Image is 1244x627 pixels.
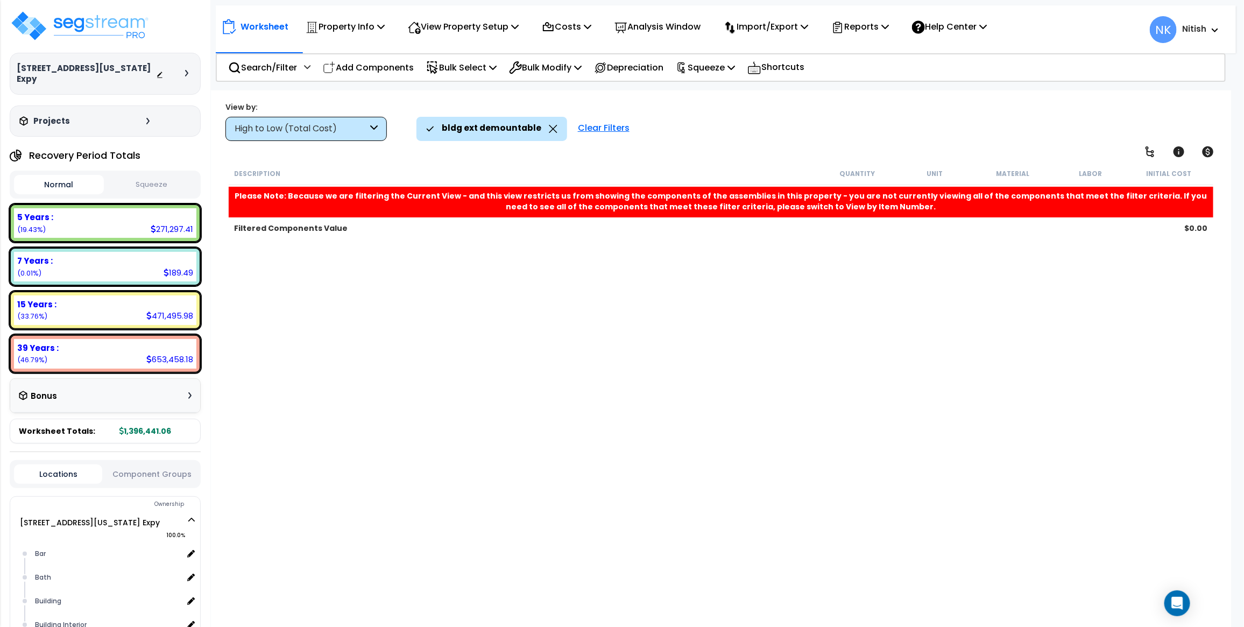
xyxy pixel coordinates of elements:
p: Import/Export [724,19,808,34]
small: Material [996,170,1030,178]
div: Bar [32,547,183,560]
p: Shortcuts [747,60,804,75]
b: 7 Years : [17,255,53,266]
span: 100.0% [166,529,195,542]
b: 5 Years : [17,212,53,223]
small: 19.427773772277934% [17,225,46,234]
p: View Property Setup [408,19,519,34]
b: Please Note: Because we are filtering the Current View - and this view restricts us from showing ... [235,191,1207,212]
b: Nitish [1182,23,1206,34]
b: Filtered Components Value [234,223,348,234]
button: Component Groups [108,468,196,480]
p: Add Components [323,60,414,75]
div: Shortcuts [741,54,810,81]
p: Analysis Window [614,19,701,34]
p: Help Center [912,19,987,34]
p: Squeeze [676,60,735,75]
p: Worksheet [241,19,288,34]
div: 471,495.98 [146,310,193,321]
div: Bath [32,571,183,584]
div: Clear Filters [572,117,635,140]
small: Quantity [839,170,875,178]
h4: Recovery Period Totals [29,150,140,161]
small: Initial Cost [1146,170,1191,178]
h3: Bonus [31,392,57,401]
span: Worksheet Totals: [19,426,95,436]
div: 189.49 [164,267,193,278]
p: Costs [542,19,591,34]
b: 15 Years : [17,299,56,310]
div: View by: [225,102,387,112]
p: Property Info [306,19,385,34]
button: Squeeze [107,175,196,194]
button: Locations [14,464,102,484]
b: 39 Years : [17,342,59,354]
small: 46.794540687596225% [17,355,47,364]
p: Search/Filter [228,60,297,75]
h3: Projects [33,116,70,126]
p: Depreciation [594,60,663,75]
div: Ownership [32,498,200,511]
div: High to Low (Total Cost) [235,123,367,135]
a: [STREET_ADDRESS][US_STATE] Expy 100.0% [20,517,160,528]
p: bldg ext demountable [442,121,541,135]
small: Description [234,170,280,178]
p: Bulk Select [426,60,497,75]
small: Labor [1079,170,1102,178]
div: Building [32,595,183,608]
div: 271,297.41 [151,223,193,235]
button: Normal [14,175,104,194]
b: 1,396,441.06 [119,426,171,436]
img: logo_pro_r.png [10,10,150,42]
small: 0.013569495013273241% [17,269,41,278]
b: $0.00 [1185,223,1208,234]
div: Add Components [317,55,420,80]
h3: [STREET_ADDRESS][US_STATE] Expy [17,63,156,84]
small: 33.764116045112566% [17,312,47,321]
div: 653,458.18 [146,354,193,365]
p: Bulk Modify [509,60,582,75]
div: Depreciation [588,55,669,80]
span: NK [1150,16,1177,43]
small: Unit [927,170,943,178]
div: Open Intercom Messenger [1164,590,1190,616]
p: Reports [831,19,889,34]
